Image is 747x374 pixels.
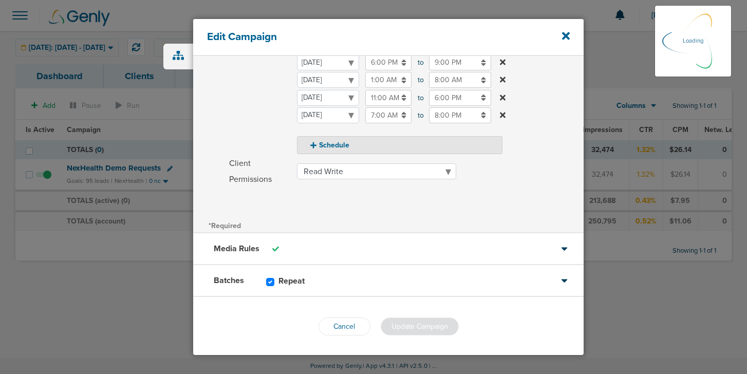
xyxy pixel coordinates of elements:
input: to [429,107,491,123]
select: to [297,90,359,106]
button: to [497,54,508,70]
select: to [297,54,359,70]
button: to [497,107,508,123]
h3: Repeat [278,276,305,286]
h3: Media Rules [214,244,259,254]
button: Cancel [319,317,370,335]
button: to [497,72,508,88]
select: to [297,72,359,88]
input: to [429,72,491,88]
button: Schedule to to to to to to [297,136,502,154]
button: to [497,90,508,106]
input: to [429,90,491,106]
span: to [418,107,423,123]
input: to [365,90,412,106]
span: to [418,90,423,106]
select: to [297,107,359,123]
span: *Required [209,221,241,230]
p: Loading [683,35,703,47]
span: to [418,72,423,88]
input: to [365,107,412,123]
h3: Batches [214,275,244,286]
span: Client Permissions [229,156,291,188]
select: Client Permissions [297,163,456,179]
input: to [365,72,412,88]
h4: Edit Campaign [207,30,533,43]
span: to [418,54,423,70]
input: to [365,54,412,70]
input: to [429,54,491,70]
